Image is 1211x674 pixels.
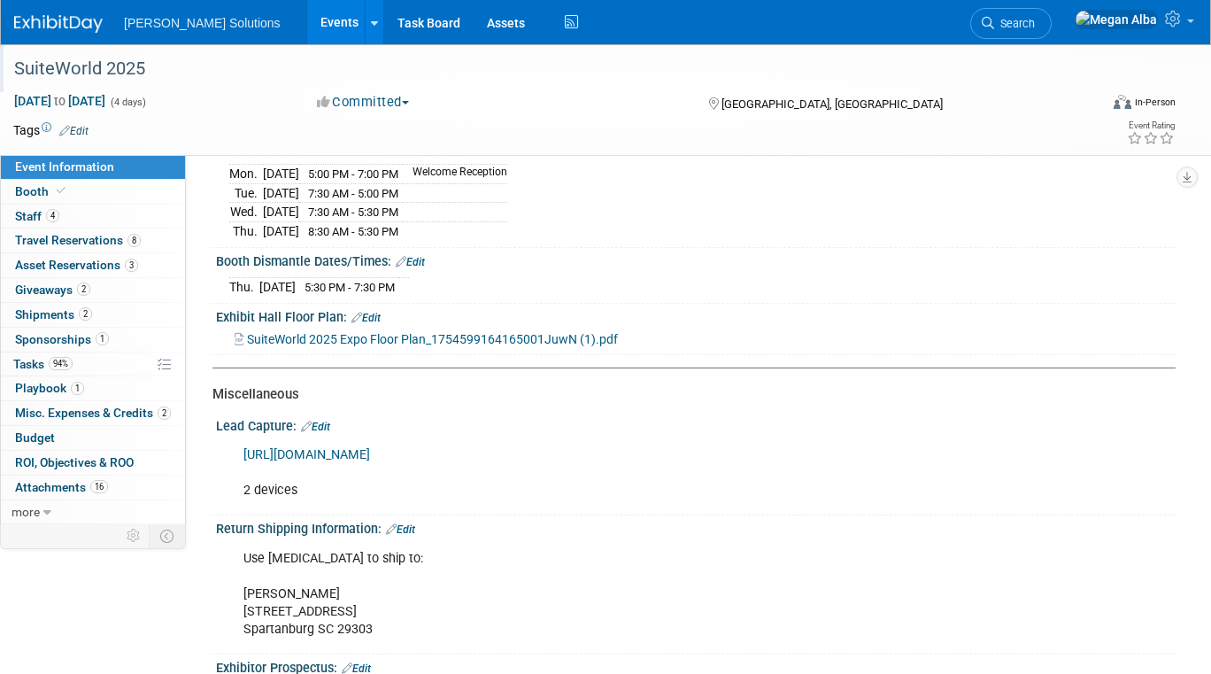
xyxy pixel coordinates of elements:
a: Giveaways2 [1,278,185,302]
span: 2 [158,407,171,420]
a: [URL][DOMAIN_NAME] [243,447,370,462]
span: 8:30 AM - 5:30 PM [308,225,398,238]
button: Committed [311,93,416,112]
span: Budget [15,430,55,445]
a: Misc. Expenses & Credits2 [1,401,185,425]
span: Tasks [13,357,73,371]
span: 4 [46,209,59,222]
div: Booth Dismantle Dates/Times: [216,248,1176,271]
td: [DATE] [263,221,299,240]
span: 7:30 AM - 5:00 PM [308,187,398,200]
span: Search [994,17,1035,30]
div: In-Person [1134,96,1176,109]
td: Welcome Reception [402,165,507,184]
span: [GEOGRAPHIC_DATA], [GEOGRAPHIC_DATA] [721,97,943,111]
a: Edit [396,256,425,268]
span: Misc. Expenses & Credits [15,406,171,420]
img: ExhibitDay [14,15,103,33]
span: 1 [71,382,84,395]
a: Shipments2 [1,303,185,327]
a: Playbook1 [1,376,185,400]
img: Megan Alba [1075,10,1158,29]
span: Shipments [15,307,92,322]
span: 5:00 PM - 7:00 PM [308,167,398,181]
span: ROI, Objectives & ROO [15,455,134,469]
a: Edit [386,523,415,536]
span: SuiteWorld 2025 Expo Floor Plan_1754599164165001JuwN (1).pdf [247,332,618,346]
span: Booth [15,184,69,198]
div: Event Format [1004,92,1176,119]
a: Search [970,8,1052,39]
a: Asset Reservations3 [1,253,185,277]
span: 3 [125,259,138,272]
td: [DATE] [263,183,299,203]
a: Edit [351,312,381,324]
span: to [51,94,68,108]
div: Return Shipping Information: [216,515,1176,538]
td: Thu. [229,221,263,240]
a: Sponsorships1 [1,328,185,352]
div: Miscellaneous [212,385,1162,404]
span: 1 [96,332,109,345]
div: Event Rating [1127,121,1175,130]
span: [DATE] [DATE] [13,93,106,109]
span: Playbook [15,381,84,395]
td: Wed. [229,203,263,222]
span: 8 [127,234,141,247]
a: Edit [301,421,330,433]
span: 2 [79,307,92,321]
i: Booth reservation complete [57,186,66,196]
span: 94% [49,357,73,370]
span: Travel Reservations [15,233,141,247]
td: [DATE] [259,278,296,297]
span: Asset Reservations [15,258,138,272]
a: Edit [59,125,89,137]
td: Mon. [229,165,263,184]
td: [DATE] [263,165,299,184]
a: more [1,500,185,524]
span: Staff [15,209,59,223]
td: Tue. [229,183,263,203]
a: Event Information [1,155,185,179]
span: (4 days) [109,97,146,108]
div: Lead Capture: [216,413,1176,436]
img: Format-Inperson.png [1114,95,1131,109]
td: [DATE] [263,203,299,222]
a: ROI, Objectives & ROO [1,451,185,475]
div: Use [MEDICAL_DATA] to ship to: [PERSON_NAME] [STREET_ADDRESS] Spartanburg SC 29303 [231,541,989,647]
span: 5:30 PM - 7:30 PM [305,281,395,294]
a: Tasks94% [1,352,185,376]
a: Budget [1,426,185,450]
span: 7:30 AM - 5:30 PM [308,205,398,219]
span: [PERSON_NAME] Solutions [124,16,281,30]
span: Sponsorships [15,332,109,346]
span: 2 [77,283,90,296]
div: SuiteWorld 2025 [8,53,1076,85]
span: more [12,505,40,519]
a: SuiteWorld 2025 Expo Floor Plan_1754599164165001JuwN (1).pdf [235,332,618,346]
span: 16 [90,480,108,493]
td: Personalize Event Tab Strip [119,524,150,547]
span: Giveaways [15,283,90,297]
span: Event Information [15,159,114,174]
a: Staff4 [1,205,185,229]
a: Booth [1,180,185,204]
td: Thu. [229,278,259,297]
a: Attachments16 [1,476,185,500]
div: 2 devices [231,438,989,508]
div: Exhibit Hall Floor Plan: [216,304,1176,327]
a: Travel Reservations8 [1,229,185,252]
td: Toggle Event Tabs [150,524,186,547]
span: Attachments [15,480,108,494]
td: Tags [13,121,89,139]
